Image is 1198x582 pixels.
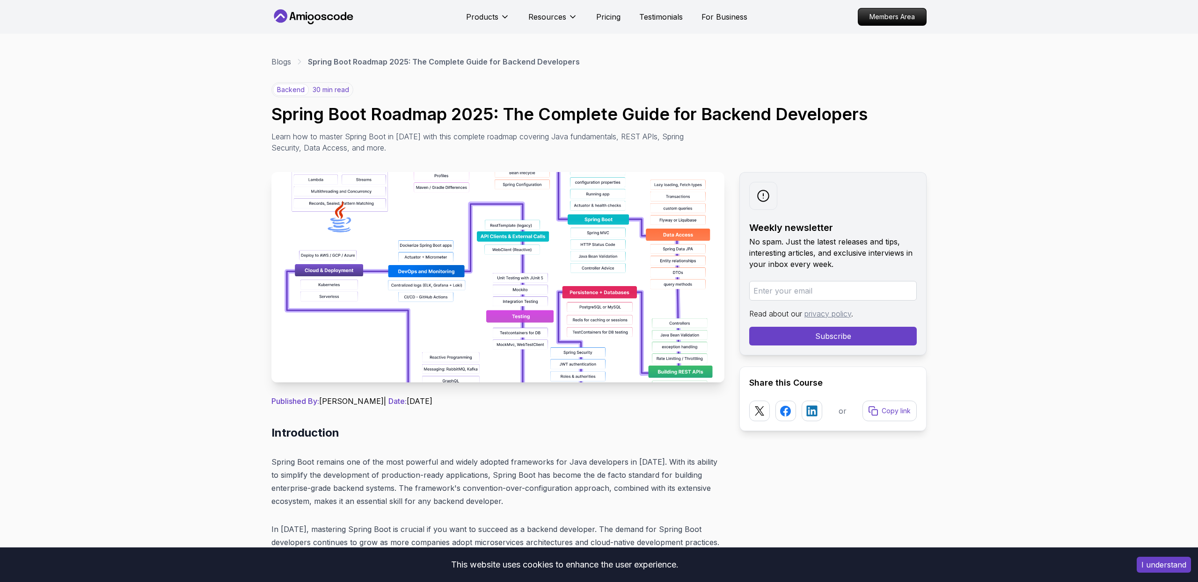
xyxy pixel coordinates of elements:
[271,105,927,123] h1: Spring Boot Roadmap 2025: The Complete Guide for Backend Developers
[749,236,917,270] p: No spam. Just the latest releases and tips, interesting articles, and exclusive interviews in you...
[749,376,917,389] h2: Share this Course
[858,8,927,26] a: Members Area
[1137,557,1191,573] button: Accept cookies
[862,401,917,421] button: Copy link
[271,395,724,407] p: [PERSON_NAME] | [DATE]
[466,11,510,30] button: Products
[639,11,683,22] a: Testimonials
[528,11,566,22] p: Resources
[749,327,917,345] button: Subscribe
[749,221,917,234] h2: Weekly newsletter
[466,11,498,22] p: Products
[839,405,847,417] p: or
[273,84,309,96] p: backend
[271,523,724,575] p: In [DATE], mastering Spring Boot is crucial if you want to succeed as a backend developer. The de...
[749,281,917,301] input: Enter your email
[749,308,917,319] p: Read about our .
[528,11,577,30] button: Resources
[271,396,319,406] span: Published By:
[804,309,851,318] a: privacy policy
[271,131,691,153] p: Learn how to master Spring Boot in [DATE] with this complete roadmap covering Java fundamentals, ...
[596,11,621,22] a: Pricing
[858,8,926,25] p: Members Area
[271,172,724,382] img: Spring Boot Roadmap 2025: The Complete Guide for Backend Developers thumbnail
[882,406,911,416] p: Copy link
[271,455,724,508] p: Spring Boot remains one of the most powerful and widely adopted frameworks for Java developers in...
[7,554,1123,575] div: This website uses cookies to enhance the user experience.
[271,425,724,440] h2: Introduction
[388,396,407,406] span: Date:
[308,56,580,67] p: Spring Boot Roadmap 2025: The Complete Guide for Backend Developers
[313,85,349,94] p: 30 min read
[271,56,291,67] a: Blogs
[701,11,747,22] a: For Business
